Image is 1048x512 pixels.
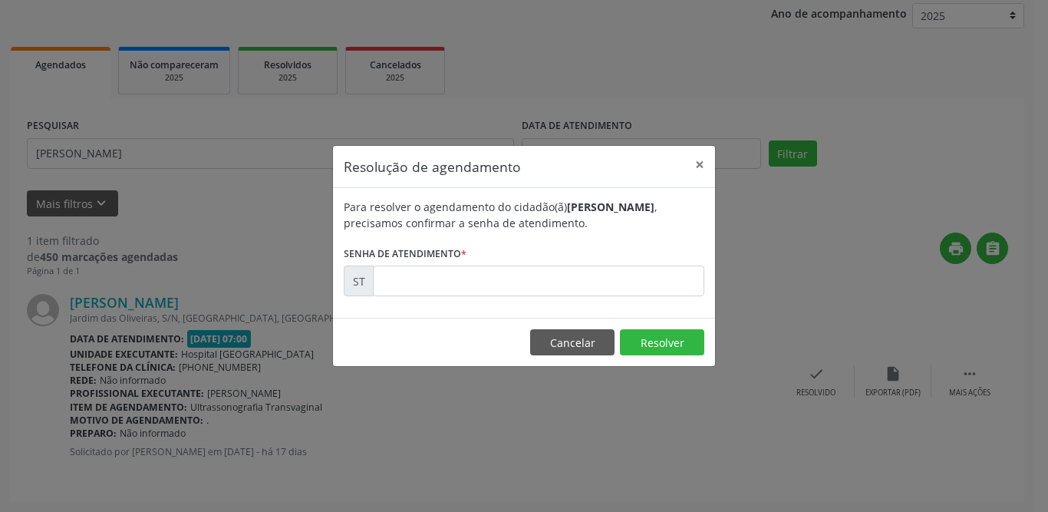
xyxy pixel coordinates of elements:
[684,146,715,183] button: Close
[567,200,654,214] b: [PERSON_NAME]
[530,329,615,355] button: Cancelar
[344,199,704,231] div: Para resolver o agendamento do cidadão(ã) , precisamos confirmar a senha de atendimento.
[344,266,374,296] div: ST
[344,157,521,177] h5: Resolução de agendamento
[620,329,704,355] button: Resolver
[344,242,466,266] label: Senha de atendimento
